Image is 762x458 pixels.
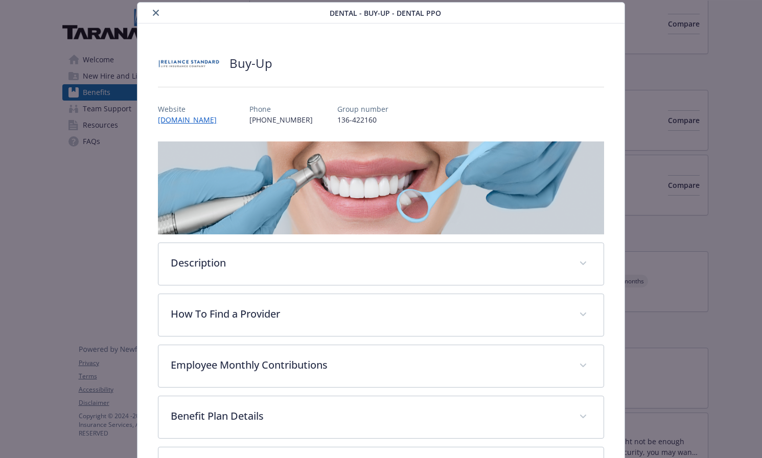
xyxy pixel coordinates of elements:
[158,345,603,387] div: Employee Monthly Contributions
[337,104,388,114] p: Group number
[158,141,604,234] img: banner
[330,8,441,18] span: Dental - Buy-Up - Dental PPO
[158,396,603,438] div: Benefit Plan Details
[249,104,313,114] p: Phone
[158,104,225,114] p: Website
[337,114,388,125] p: 136-422160
[171,255,566,271] p: Description
[158,243,603,285] div: Description
[158,48,219,79] img: Reliance Standard Life Insurance Company
[171,408,566,424] p: Benefit Plan Details
[158,294,603,336] div: How To Find a Provider
[229,55,272,72] h2: Buy-Up
[249,114,313,125] p: [PHONE_NUMBER]
[171,306,566,322] p: How To Find a Provider
[150,7,162,19] button: close
[158,115,225,125] a: [DOMAIN_NAME]
[171,357,566,373] p: Employee Monthly Contributions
